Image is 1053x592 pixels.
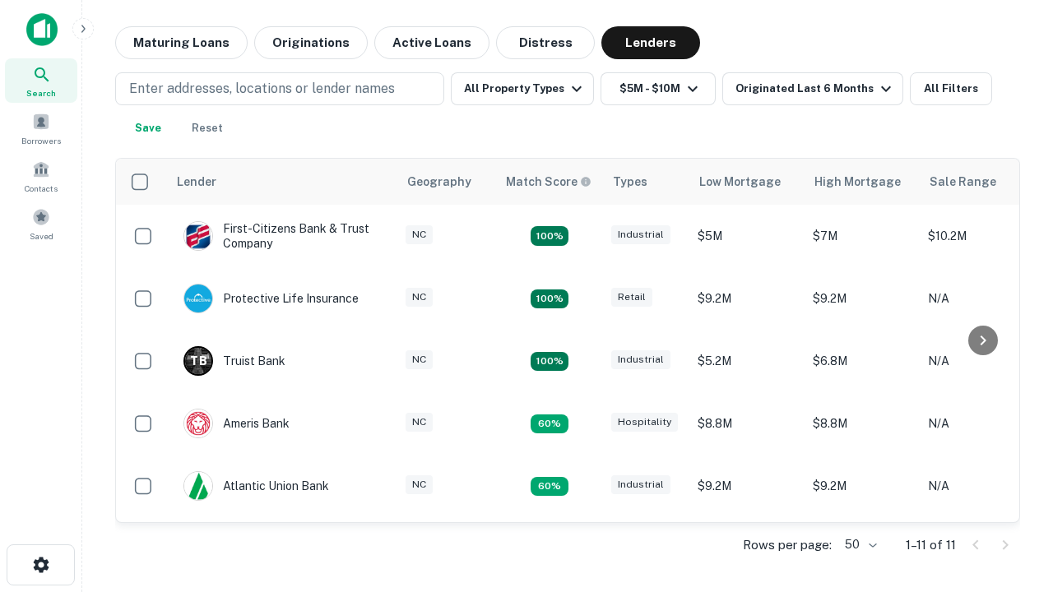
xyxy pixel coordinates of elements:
div: Low Mortgage [699,172,781,192]
td: $9.2M [805,455,920,517]
div: Industrial [611,475,670,494]
td: $8.8M [689,392,805,455]
div: Industrial [611,225,670,244]
div: Matching Properties: 2, hasApolloMatch: undefined [531,226,568,246]
div: Atlantic Union Bank [183,471,329,501]
div: Retail [611,288,652,307]
th: Low Mortgage [689,159,805,205]
div: 50 [838,533,879,557]
button: Maturing Loans [115,26,248,59]
img: picture [184,409,212,437]
button: Originated Last 6 Months [722,72,903,105]
div: Truist Bank [183,346,285,376]
div: Matching Properties: 2, hasApolloMatch: undefined [531,289,568,309]
div: Matching Properties: 1, hasApolloMatch: undefined [531,414,568,434]
button: Lenders [601,26,700,59]
td: $7M [805,205,920,267]
button: $5M - $10M [601,72,716,105]
a: Search [5,58,77,103]
button: All Property Types [451,72,594,105]
div: NC [406,413,433,432]
td: $6.8M [805,330,920,392]
td: $6.3M [805,517,920,580]
div: Capitalize uses an advanced AI algorithm to match your search with the best lender. The match sco... [506,173,591,191]
button: Distress [496,26,595,59]
button: Enter addresses, locations or lender names [115,72,444,105]
div: Lender [177,172,216,192]
td: $6.3M [689,517,805,580]
td: $5.2M [689,330,805,392]
p: T B [190,353,206,370]
div: Types [613,172,647,192]
div: Protective Life Insurance [183,284,359,313]
span: Saved [30,229,53,243]
div: NC [406,288,433,307]
p: 1–11 of 11 [906,535,956,555]
div: NC [406,475,433,494]
div: First-citizens Bank & Trust Company [183,221,381,251]
td: $9.2M [805,267,920,330]
img: picture [184,284,212,312]
div: NC [406,350,433,369]
button: Save your search to get updates of matches that match your search criteria. [122,112,174,145]
td: $9.2M [689,455,805,517]
span: Contacts [25,182,58,195]
button: Reset [181,112,234,145]
div: Sale Range [930,172,996,192]
span: Borrowers [21,134,61,147]
div: Hospitality [611,413,678,432]
div: Ameris Bank [183,409,290,438]
div: Geography [407,172,471,192]
button: Active Loans [374,26,489,59]
p: Enter addresses, locations or lender names [129,79,395,99]
h6: Match Score [506,173,588,191]
div: Industrial [611,350,670,369]
a: Borrowers [5,106,77,150]
iframe: Chat Widget [971,408,1053,487]
div: High Mortgage [814,172,901,192]
div: NC [406,225,433,244]
td: $5M [689,205,805,267]
p: Rows per page: [743,535,832,555]
a: Saved [5,201,77,246]
span: Search [26,86,56,99]
th: Types [603,159,689,205]
a: Contacts [5,154,77,198]
div: Matching Properties: 3, hasApolloMatch: undefined [531,352,568,372]
img: picture [184,472,212,500]
th: High Mortgage [805,159,920,205]
div: Originated Last 6 Months [735,79,896,99]
button: All Filters [910,72,992,105]
img: picture [184,222,212,250]
div: Matching Properties: 1, hasApolloMatch: undefined [531,477,568,497]
img: capitalize-icon.png [26,13,58,46]
th: Capitalize uses an advanced AI algorithm to match your search with the best lender. The match sco... [496,159,603,205]
th: Lender [167,159,397,205]
td: $8.8M [805,392,920,455]
button: Originations [254,26,368,59]
th: Geography [397,159,496,205]
td: $9.2M [689,267,805,330]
